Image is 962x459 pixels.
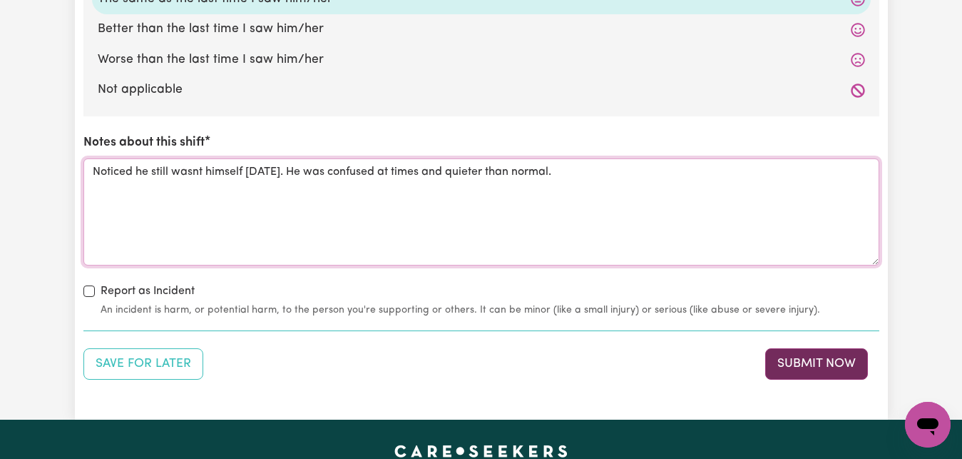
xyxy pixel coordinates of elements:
[765,348,868,380] button: Submit your job report
[905,402,951,448] iframe: Button to launch messaging window
[98,20,865,39] label: Better than the last time I saw him/her
[83,158,879,266] textarea: Noticed he still wasnt himself [DATE]. He was confused at times and quieter than normal.
[101,303,879,318] small: An incident is harm, or potential harm, to the person you're supporting or others. It can be mino...
[98,51,865,69] label: Worse than the last time I saw him/her
[83,133,205,152] label: Notes about this shift
[98,81,865,99] label: Not applicable
[394,445,568,457] a: Careseekers home page
[101,283,195,300] label: Report as Incident
[83,348,203,380] button: Save your job report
